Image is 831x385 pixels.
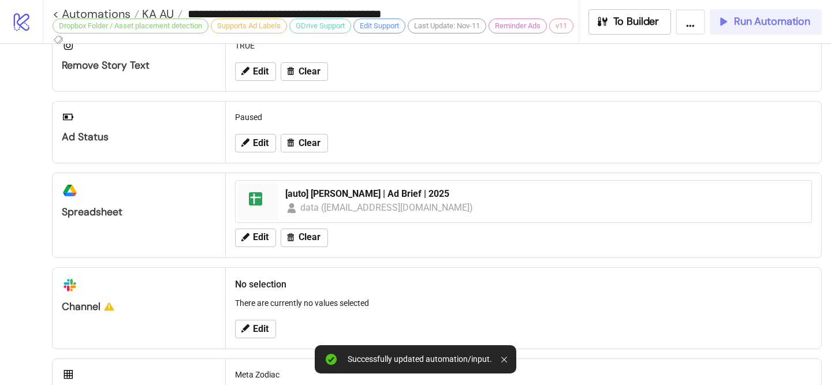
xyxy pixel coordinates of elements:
span: Edit [253,66,269,77]
button: To Builder [588,9,672,35]
div: data ([EMAIL_ADDRESS][DOMAIN_NAME]) [300,200,474,215]
button: Clear [281,134,328,152]
div: Ad Status [62,130,216,144]
span: Clear [299,232,321,242]
div: Edit Support [353,18,405,33]
div: TRUE [230,35,817,57]
div: Successfully updated automation/input. [348,354,492,364]
div: Last Update: Nov-11 [408,18,486,33]
button: Run Automation [710,9,822,35]
span: Edit [253,138,269,148]
span: Edit [253,232,269,242]
button: Edit [235,320,276,338]
div: Spreadsheet [62,205,216,219]
button: Clear [281,229,328,247]
h2: No selection [235,277,812,291]
button: Edit [235,62,276,81]
button: Edit [235,134,276,152]
span: Clear [299,66,321,77]
div: Supports Ad Labels [211,18,287,33]
div: Channel [62,300,216,313]
span: KA AU [139,6,174,21]
span: Run Automation [734,15,810,28]
button: Clear [281,62,328,81]
a: KA AU [139,8,182,20]
div: Reminder Ads [489,18,547,33]
p: There are currently no values selected [235,297,812,309]
button: Edit [235,229,276,247]
button: ... [676,9,705,35]
a: < Automations [53,8,139,20]
div: GDrive Support [289,18,351,33]
div: Paused [230,106,817,128]
span: Edit [253,324,269,334]
div: Remove Story Text [62,59,216,72]
span: To Builder [613,15,659,28]
div: Dropbox Folder / Asset placement detection [53,18,208,33]
div: [auto] [PERSON_NAME] | Ad Brief | 2025 [285,188,804,200]
div: v11 [549,18,573,33]
span: Clear [299,138,321,148]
